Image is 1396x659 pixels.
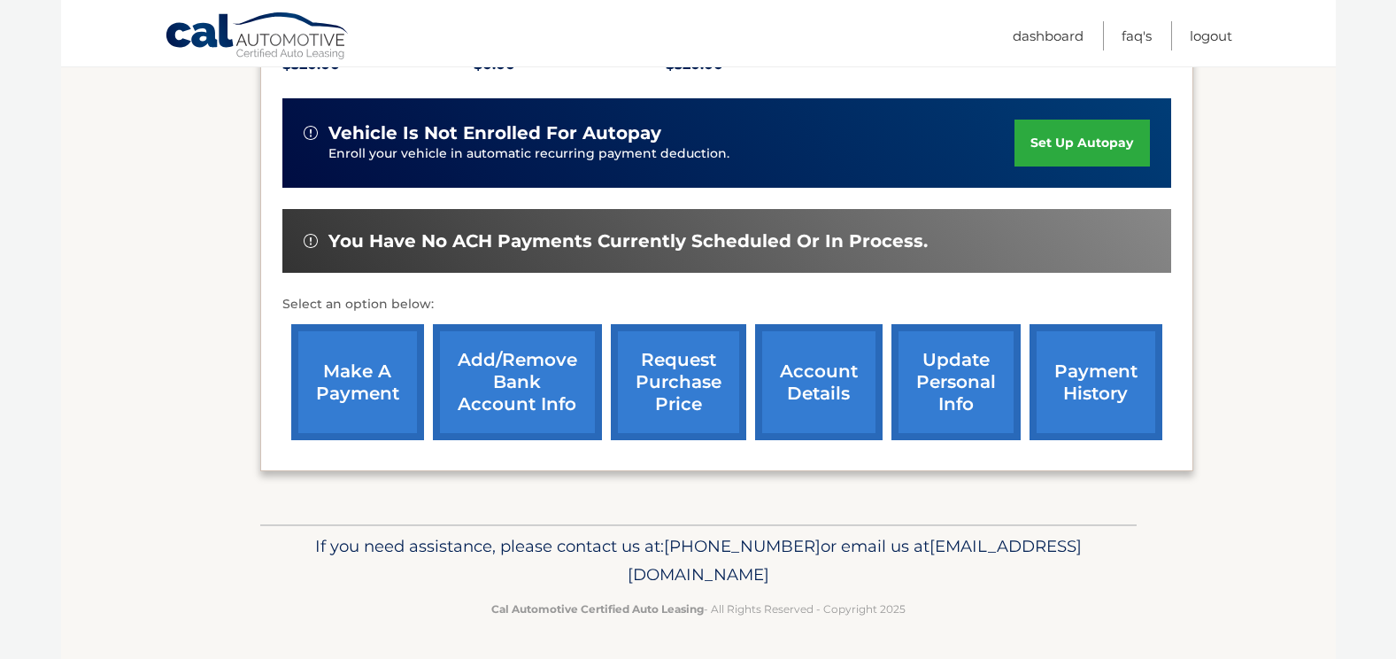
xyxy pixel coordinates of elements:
[1014,120,1149,167] a: set up autopay
[755,324,883,440] a: account details
[1030,324,1162,440] a: payment history
[1122,21,1152,50] a: FAQ's
[304,126,318,140] img: alert-white.svg
[304,234,318,248] img: alert-white.svg
[328,122,661,144] span: vehicle is not enrolled for autopay
[891,324,1021,440] a: update personal info
[272,532,1125,589] p: If you need assistance, please contact us at: or email us at
[165,12,351,63] a: Cal Automotive
[272,600,1125,618] p: - All Rights Reserved - Copyright 2025
[1013,21,1084,50] a: Dashboard
[611,324,746,440] a: request purchase price
[282,294,1171,315] p: Select an option below:
[664,536,821,556] span: [PHONE_NUMBER]
[628,536,1082,585] span: [EMAIL_ADDRESS][DOMAIN_NAME]
[491,602,704,616] strong: Cal Automotive Certified Auto Leasing
[328,144,1015,164] p: Enroll your vehicle in automatic recurring payment deduction.
[433,324,602,440] a: Add/Remove bank account info
[291,324,424,440] a: make a payment
[1190,21,1232,50] a: Logout
[328,230,928,252] span: You have no ACH payments currently scheduled or in process.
